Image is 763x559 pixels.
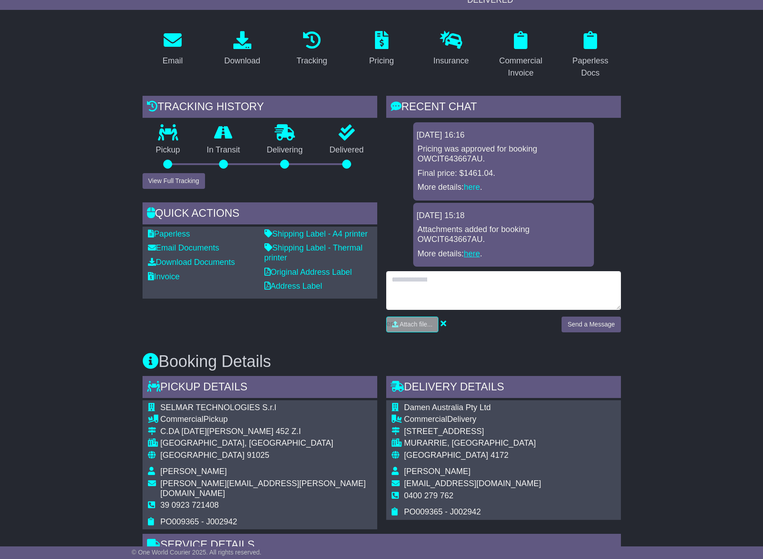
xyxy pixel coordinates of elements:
[161,403,277,412] span: SELMAR TECHNOLOGIES S.r.l
[148,243,219,252] a: Email Documents
[404,451,488,460] span: [GEOGRAPHIC_DATA]
[418,169,589,179] p: Final price: $1461.04.
[404,491,454,500] span: 0400 279 762
[433,55,469,67] div: Insurance
[404,467,471,476] span: [PERSON_NAME]
[417,130,590,140] div: [DATE] 16:16
[491,28,551,82] a: Commercial Invoice
[143,353,621,371] h3: Booking Details
[156,28,188,70] a: Email
[132,549,262,556] span: © One World Courier 2025. All rights reserved.
[143,202,377,227] div: Quick Actions
[386,376,621,400] div: Delivery Details
[491,451,509,460] span: 4172
[193,145,254,155] p: In Transit
[417,211,590,221] div: [DATE] 15:18
[562,317,620,332] button: Send a Message
[496,55,545,79] div: Commercial Invoice
[148,229,190,238] a: Paperless
[143,96,377,120] div: Tracking history
[161,517,237,526] span: PO009365 - J002942
[404,415,541,425] div: Delivery
[224,55,260,67] div: Download
[161,415,372,425] div: Pickup
[418,144,589,164] p: Pricing was approved for booking OWCIT643667AU.
[566,55,615,79] div: Paperless Docs
[404,479,541,488] span: [EMAIL_ADDRESS][DOMAIN_NAME]
[404,403,491,412] span: Damen Australia Pty Ltd
[161,415,204,424] span: Commercial
[464,183,480,192] a: here
[162,55,183,67] div: Email
[161,501,219,510] span: 39 0923 721408
[161,451,245,460] span: [GEOGRAPHIC_DATA]
[143,145,194,155] p: Pickup
[464,249,480,258] a: here
[264,282,322,291] a: Address Label
[254,145,317,155] p: Delivering
[161,427,372,437] div: C.DA [DATE][PERSON_NAME] 452 Z.I
[428,28,475,70] a: Insurance
[404,427,541,437] div: [STREET_ADDRESS]
[418,183,589,192] p: More details: .
[161,467,227,476] span: [PERSON_NAME]
[264,268,352,277] a: Original Address Label
[296,55,327,67] div: Tracking
[418,249,589,259] p: More details: .
[363,28,400,70] a: Pricing
[247,451,269,460] span: 91025
[560,28,621,82] a: Paperless Docs
[161,479,366,498] span: [PERSON_NAME][EMAIL_ADDRESS][PERSON_NAME][DOMAIN_NAME]
[264,229,368,238] a: Shipping Label - A4 printer
[404,507,481,516] span: PO009365 - J002942
[161,438,372,448] div: [GEOGRAPHIC_DATA], [GEOGRAPHIC_DATA]
[418,225,589,244] p: Attachments added for booking OWCIT643667AU.
[404,438,541,448] div: MURARRIE, [GEOGRAPHIC_DATA]
[143,173,205,189] button: View Full Tracking
[148,258,235,267] a: Download Documents
[369,55,394,67] div: Pricing
[143,376,377,400] div: Pickup Details
[316,145,377,155] p: Delivered
[219,28,266,70] a: Download
[143,534,621,558] div: Service Details
[290,28,333,70] a: Tracking
[386,96,621,120] div: RECENT CHAT
[404,415,447,424] span: Commercial
[148,272,180,281] a: Invoice
[264,243,363,262] a: Shipping Label - Thermal printer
